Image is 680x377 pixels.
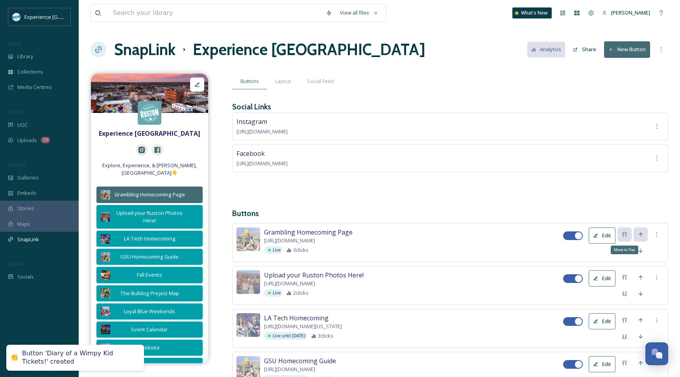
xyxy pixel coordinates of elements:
[41,137,50,143] div: 10
[17,53,33,60] span: Library
[114,344,185,351] div: Website
[101,212,110,222] img: 475f994e-39dc-4f57-872c-eeebedf4b9a2.jpg
[237,227,260,251] img: b58d96cf-ca04-4169-ba9c-7c1229606574.jpg
[589,270,615,286] button: Edit
[24,13,102,20] span: Experience [GEOGRAPHIC_DATA]
[114,235,185,242] div: LA Tech Homecoming
[8,41,22,46] span: MEDIA
[264,366,315,373] span: [URL][DOMAIN_NAME]
[114,253,185,261] div: GSU Homecoming Guide
[17,174,39,181] span: Galleries
[293,246,309,254] span: 0 clicks
[193,38,425,61] h1: Experience [GEOGRAPHIC_DATA]
[17,121,28,129] span: UGC
[96,249,203,265] button: GSU Homecoming Guide
[96,285,203,301] button: The Bulldog Project Map
[237,313,260,337] img: 5f37e50c-addd-4472-85c6-418382b31f16.jpg
[232,101,271,113] h3: Social Links
[96,322,203,338] button: Event Calendar
[17,137,37,144] span: Uploads
[114,290,185,297] div: The Bulldog Project Map
[275,78,291,85] span: Layout
[17,68,43,76] span: Collections
[237,149,265,158] span: Facebook
[96,205,203,229] button: Upload your Ruston Photos Here!
[237,128,288,135] span: [URL][DOMAIN_NAME]
[264,246,283,254] div: Live
[264,289,283,297] div: Live
[22,349,136,366] div: Button 'Diary of a Wimpy Kid Tickets!' created
[101,234,110,244] img: 5f37e50c-addd-4472-85c6-418382b31f16.jpg
[99,129,200,138] strong: Experience [GEOGRAPHIC_DATA]
[232,208,668,219] h3: Buttons
[96,303,203,320] button: Loyal Blue Weekends
[96,231,203,247] button: LA Tech Homecoming
[96,340,203,356] button: Website
[10,354,18,362] div: 👏
[114,271,185,279] div: Fall Events
[138,101,161,125] img: 415526570_740934454749135_6712834479988994226_n.jpg
[17,83,52,91] span: Media Centres
[101,252,110,262] img: b58d96cf-ca04-4169-ba9c-7c1229606574.jpg
[91,74,208,113] img: fb003ca6-3847-4083-9791-8fcff1e56fec.jpg
[101,288,110,298] img: fe9a1069-3783-491c-9916-c37af366a6b3.jpg
[293,289,309,297] span: 2 clicks
[512,7,552,18] a: What's New
[17,273,34,281] span: Socials
[8,162,26,168] span: WIDGETS
[95,162,204,177] span: Explore, Experience, & [PERSON_NAME], [GEOGRAPHIC_DATA]👇
[101,343,110,353] img: 9cad81d5-8d4e-4b86-8094-df26c4b347e0.jpg
[589,227,615,244] button: Edit
[101,190,110,200] img: b58d96cf-ca04-4169-ba9c-7c1229606574.jpg
[101,325,110,334] img: a412d939-8eee-4567-a468-56b9353d1ce2.jpg
[13,13,20,21] img: 24IZHUKKFBA4HCESFN4PRDEIEY.avif
[527,42,565,57] button: Analytics
[611,246,638,254] div: Move to Top
[17,236,39,243] span: SnapLink
[589,313,615,329] button: Edit
[237,117,267,126] span: Instagram
[114,362,185,377] div: [PERSON_NAME], LA Visitors Guide
[17,220,30,228] span: Maps
[598,5,654,20] a: [PERSON_NAME]
[101,307,110,316] img: edc258aa-9e94-418b-a68a-05723248e859.jpg
[589,356,615,372] button: Edit
[645,342,668,365] button: Open Chat
[17,189,37,197] span: Embeds
[569,42,600,57] button: Share
[264,356,336,366] span: GSU Homecoming Guide
[101,270,110,280] img: 3d43b9cc-57a7-4b50-8df7-45f1e662274a.jpg
[307,78,334,85] span: Social Feed
[109,4,322,22] input: Search your library
[604,41,650,57] button: New Button
[8,261,24,267] span: SOCIALS
[114,308,185,315] div: Loyal Blue Weekends
[336,5,382,20] a: View all files
[318,332,333,340] span: 3 clicks
[264,227,353,237] span: Grambling Homecoming Page
[237,270,260,294] img: 475f994e-39dc-4f57-872c-eeebedf4b9a2.jpg
[8,109,25,115] span: COLLECT
[240,78,259,85] span: Buttons
[264,323,342,330] span: [URL][DOMAIN_NAME][US_STATE]
[114,209,185,224] div: Upload your Ruston Photos Here!
[237,160,288,167] span: [URL][DOMAIN_NAME]
[264,270,364,280] span: Upload your Ruston Photos Here!
[264,237,315,244] span: [URL][DOMAIN_NAME]
[96,267,203,283] button: Fall Events
[96,187,203,203] button: Grambling Homecoming Page
[264,332,307,340] div: Live until [DATE]
[114,191,185,198] div: Grambling Homecoming Page
[611,9,650,16] span: [PERSON_NAME]
[114,38,176,61] a: SnapLink
[264,313,329,323] span: LA Tech Homecoming
[527,42,569,57] a: Analytics
[17,205,34,212] span: Stories
[114,326,185,333] div: Event Calendar
[264,280,315,287] span: [URL][DOMAIN_NAME]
